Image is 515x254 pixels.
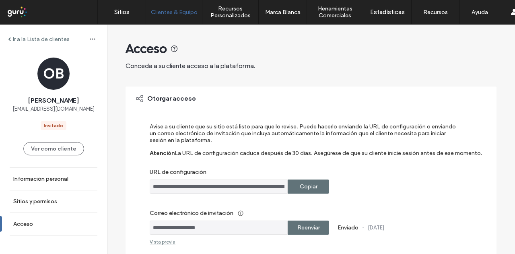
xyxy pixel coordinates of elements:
span: Acceso [126,41,167,57]
label: Sitios [114,8,130,16]
label: Información personal [13,176,68,182]
span: Otorgar acceso [147,94,196,103]
span: Conceda a su cliente acceso a la plataforma. [126,62,255,70]
label: Estadísticas [370,8,405,16]
button: Ver como cliente [23,142,84,155]
label: Reenviar [297,220,320,235]
label: Marca Blanca [265,9,301,16]
span: [PERSON_NAME] [28,96,79,105]
label: Atención [150,150,175,169]
label: Clientes & Equipo [151,9,198,16]
div: OB [37,58,70,90]
label: Ir a la Lista de clientes [13,36,70,43]
label: Ayuda [472,9,488,16]
label: Recursos [423,9,448,16]
label: Enviado [338,224,358,231]
label: Acceso [13,221,33,227]
div: Vista previa [150,239,175,245]
label: Recursos Personalizados [202,5,258,19]
label: Correo electrónico de invitación [150,206,461,221]
label: Herramientas Comerciales [307,5,363,19]
label: Avise a su cliente que su sitio está listo para que lo revise. Puede hacerlo enviando la URL de c... [150,123,461,150]
label: Copiar [300,179,317,194]
div: Invitado [44,122,63,129]
span: [EMAIL_ADDRESS][DOMAIN_NAME] [12,105,95,113]
label: Sitios y permisos [13,198,57,205]
label: URL de configuración [150,169,461,180]
label: [DATE] [368,225,384,231]
label: La URL de configuración caduca después de 30 días. Asegúrese de que su cliente inicie sesión ante... [175,150,482,169]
